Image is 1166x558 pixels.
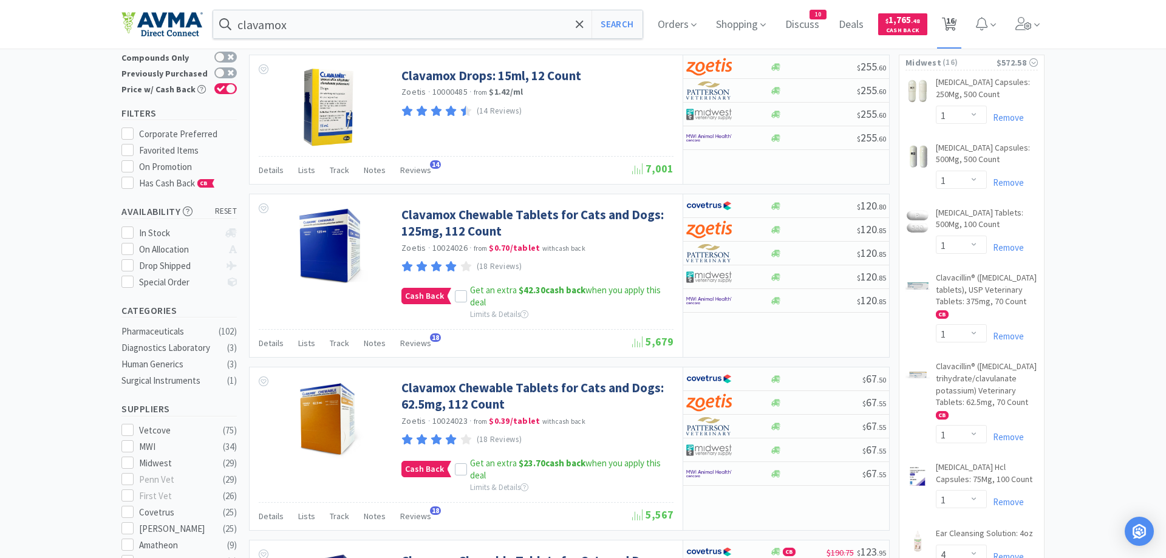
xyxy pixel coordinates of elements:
strong: $1.42 / ml [489,86,523,97]
a: Clavamox Drops: 15ml, 12 Count [401,67,581,84]
div: On Promotion [139,160,237,174]
span: reset [215,205,237,218]
div: ( 102 ) [219,324,237,339]
span: 120 [857,199,886,213]
span: from [474,88,487,97]
span: Cash Back [402,288,447,304]
span: 67 [862,466,886,480]
span: . 55 [877,470,886,479]
span: $ [885,17,888,25]
span: 1,765 [885,14,920,26]
img: f5e969b455434c6296c6d81ef179fa71_3.png [686,244,732,262]
strong: $0.39 / tablet [489,415,540,426]
span: . 60 [877,111,886,120]
div: Special Order [139,275,220,290]
span: 67 [862,419,886,433]
h5: Filters [121,106,237,120]
span: Track [330,511,349,522]
span: 67 [862,443,886,457]
a: Remove [987,242,1024,253]
div: On Allocation [139,242,220,257]
span: . 50 [877,375,886,384]
span: 67 [862,372,886,386]
span: with cash back [542,417,585,426]
a: Clavamox Chewable Tablets for Cats and Dogs: 62.5mg, 112 Count [401,379,670,413]
h5: Availability [121,205,237,219]
img: f6b2451649754179b5b4e0c70c3f7cb0_2.png [686,464,732,483]
img: f5e969b455434c6296c6d81ef179fa71_3.png [686,417,732,435]
strong: cash back [519,457,585,469]
div: ( 29 ) [223,456,237,471]
span: 255 [857,131,886,145]
div: Human Generics [121,357,220,372]
a: [MEDICAL_DATA] Capsules: 500Mg, 500 Count [936,142,1038,171]
span: Lists [298,338,315,349]
div: Midwest [139,456,214,471]
span: 120 [857,270,886,284]
span: $ [862,446,866,455]
span: . 60 [877,134,886,143]
div: ( 9 ) [227,538,237,553]
img: a673e5ab4e5e497494167fe422e9a3ab.png [686,58,732,76]
img: d90bd454b07a4af58273d84b743715c2_346880.jpeg [289,206,368,285]
div: Pharmaceuticals [121,324,220,339]
div: Penn Vet [139,472,214,487]
strong: $0.70 / tablet [489,242,540,253]
input: Search by item, sku, manufacturer, ingredient, size... [213,10,643,38]
span: 67 [862,395,886,409]
span: $190.75 [827,547,854,558]
p: (18 Reviews) [477,260,522,273]
span: 18 [430,506,441,515]
span: . 85 [877,250,886,259]
h5: Categories [121,304,237,318]
div: Surgical Instruments [121,373,220,388]
img: 8ce6cc090feb425a8283fe1db56d6a58_346882.jpeg [289,379,368,458]
span: . 55 [877,399,886,408]
div: ( 1 ) [227,373,237,388]
div: ( 25 ) [223,505,237,520]
span: 10 [810,10,826,19]
span: 18 [430,333,441,342]
span: CB [783,548,795,556]
p: (18 Reviews) [477,434,522,446]
span: . 55 [877,446,886,455]
a: Clavamox Chewable Tablets for Cats and Dogs: 125mg, 112 Count [401,206,670,240]
span: 120 [857,293,886,307]
img: 77fca1acd8b6420a9015268ca798ef17_1.png [686,197,732,215]
div: Corporate Preferred [139,127,237,141]
span: 5,567 [632,508,673,522]
span: $ [857,297,861,306]
a: Remove [987,330,1024,342]
img: e9b85ec6fdbc49c49e1e0e98b94d7cd6_455135.jpeg [905,363,930,387]
span: Lists [298,511,315,522]
img: 639f9dafab0c4b41a3d5313d17878adc_120079.jpeg [905,145,930,169]
a: 16 [937,21,962,32]
span: Limits & Details [470,482,528,492]
span: Details [259,165,284,175]
span: 10024026 [432,242,468,253]
span: · [428,86,431,97]
div: ( 75 ) [223,423,237,438]
span: Details [259,338,284,349]
div: ( 3 ) [227,341,237,355]
span: Limits & Details [470,309,528,319]
span: . 60 [877,87,886,96]
span: . 55 [877,423,886,432]
span: Reviews [400,338,431,349]
span: . 48 [911,17,920,25]
span: Details [259,511,284,522]
a: Remove [987,431,1024,443]
span: 10000485 [432,86,468,97]
a: [MEDICAL_DATA] Hcl Capsules: 75Mg, 100 Count [936,461,1038,490]
a: Clavacillin® ([MEDICAL_DATA] trihydrate/clavulanate potassium) Veterinary Tablets: 62.5mg, 70 Cou... [936,361,1038,425]
div: First Vet [139,489,214,503]
span: from [474,417,487,426]
a: Zoetis [401,415,426,426]
div: Drop Shipped [139,259,220,273]
span: $23.70 [519,457,545,469]
a: Zoetis [401,86,426,97]
div: Favorited Items [139,143,237,158]
a: [MEDICAL_DATA] Tablets: 500Mg, 100 Count [936,207,1038,236]
span: CB [198,180,210,187]
a: Zoetis [401,242,426,253]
